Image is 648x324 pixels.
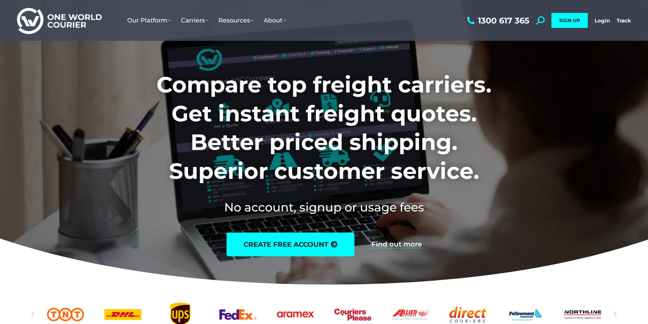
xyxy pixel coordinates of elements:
a: Our Platform [122,10,176,31]
a: SIGN UP [551,13,588,28]
h1: Compare top freight carriers. Get instant freight quotes. Better priced shipping. Superior custom... [112,70,536,185]
a: Find out more [371,241,422,248]
a: Carriers [176,10,213,31]
span: SIGN UP [559,17,580,23]
a: Login [595,17,610,24]
a: Track [617,17,631,24]
img: One World Courier [17,7,102,34]
a: 1300 617 365 [465,16,529,25]
a: About [259,10,291,31]
h2: No account, signup or usage fees [112,199,536,216]
a: create free account [227,233,354,256]
span: About [264,17,286,24]
span: Resources [218,17,253,24]
a: Resources [213,10,259,31]
span: Our Platform [127,17,171,24]
span: Carriers [181,17,208,24]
